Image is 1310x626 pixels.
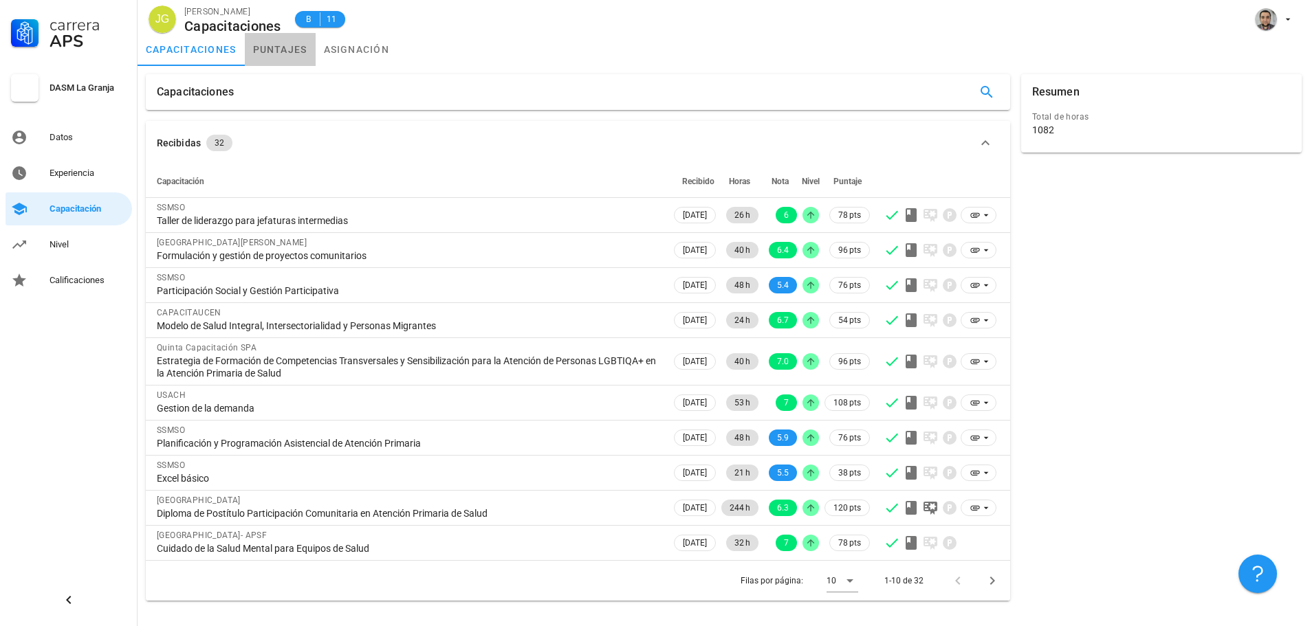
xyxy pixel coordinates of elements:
span: Nota [772,177,789,186]
span: [DATE] [683,535,707,550]
span: SSMSO [157,460,185,470]
div: 10 [827,574,836,587]
span: B [303,12,314,26]
span: 96 pts [838,243,861,257]
span: Capacitación [157,177,204,186]
span: [DATE] [683,354,707,369]
span: 76 pts [838,278,861,292]
span: Horas [729,177,750,186]
span: [DATE] [683,243,707,258]
th: Nota [761,165,800,198]
div: 10Filas por página: [827,570,858,592]
span: 40 h [734,242,750,258]
div: Experiencia [50,168,127,179]
span: JG [155,5,169,33]
span: 7.0 [777,353,789,370]
div: Capacitaciones [157,74,234,110]
div: 1-10 de 32 [884,574,924,587]
span: 38 pts [838,466,861,480]
span: 32 h [734,535,750,551]
div: Gestion de la demanda [157,402,660,414]
span: 6.4 [777,242,789,258]
span: Puntaje [833,177,862,186]
span: 53 h [734,394,750,411]
div: Excel básico [157,472,660,484]
span: Nivel [802,177,820,186]
span: 5.5 [777,465,789,481]
span: 244 h [730,500,750,516]
span: USACH [157,390,186,400]
div: Participación Social y Gestión Participativa [157,284,660,297]
span: [DATE] [683,430,707,445]
button: Recibidas 32 [146,121,1010,165]
div: [PERSON_NAME] [184,5,281,19]
th: Capacitación [146,165,671,198]
span: 11 [326,12,337,26]
span: 21 h [734,465,750,481]
div: APS [50,33,127,49]
div: Total de horas [1032,110,1291,124]
th: Horas [719,165,761,198]
a: puntajes [245,33,316,66]
div: Estrategia de Formación de Competencias Transversales y Sensibilización para la Atención de Perso... [157,355,660,379]
span: [GEOGRAPHIC_DATA] [157,495,241,505]
div: Formulación y gestión de proyectos comunitarios [157,249,660,262]
span: SSMSO [157,273,185,282]
div: Filas por página: [741,561,858,601]
span: [DATE] [683,278,707,293]
span: SSMSO [157,425,185,435]
a: Capacitación [6,192,132,225]
button: Página siguiente [980,568,1005,593]
div: avatar [1255,8,1277,30]
span: 32 [215,135,224,151]
div: DASM La Granja [50,82,127,93]
span: 5.9 [777,429,789,446]
span: 24 h [734,312,750,328]
div: Carrera [50,16,127,33]
span: 5.4 [777,277,789,293]
a: Datos [6,121,132,154]
span: 78 pts [838,208,861,222]
div: Recibidas [157,135,201,150]
div: Planificación y Programación Asistencial de Atención Primaria [157,437,660,449]
div: avatar [149,5,176,33]
span: [DATE] [683,395,707,410]
th: Recibido [671,165,719,198]
a: Nivel [6,228,132,261]
div: Modelo de Salud Integral, Intersectorialidad y Personas Migrantes [157,320,660,332]
span: [DATE] [683,465,707,480]
span: 7 [784,535,789,551]
th: Puntaje [822,165,873,198]
span: 96 pts [838,355,861,368]
span: 54 pts [838,313,861,327]
span: Recibido [682,177,714,186]
a: Experiencia [6,157,132,190]
div: Calificaciones [50,275,127,286]
div: Capacitación [50,203,127,214]
span: [DATE] [683,500,707,515]
span: 76 pts [838,431,861,445]
span: SSMSO [157,203,185,212]
div: Datos [50,132,127,143]
div: Resumen [1032,74,1080,110]
div: Cuidado de la Salud Mental para Equipos de Salud [157,542,660,555]
div: Diploma de Postítulo Participación Comunitaria en Atención Primaria de Salud [157,507,660,519]
span: 26 h [734,207,750,223]
span: [GEOGRAPHIC_DATA][PERSON_NAME] [157,238,307,247]
span: CAPACITAUCEN [157,308,221,317]
span: 120 pts [833,501,861,515]
a: Calificaciones [6,264,132,297]
div: Nivel [50,239,127,250]
span: Quinta Capacitación SPA [157,343,256,353]
span: 48 h [734,429,750,446]
span: 6.7 [777,312,789,328]
span: [DATE] [683,313,707,328]
a: capacitaciones [138,33,245,66]
th: Nivel [800,165,822,198]
span: [GEOGRAPHIC_DATA]- APSF [157,530,267,540]
span: 6.3 [777,500,789,516]
span: [DATE] [683,208,707,223]
div: Capacitaciones [184,19,281,34]
span: 7 [784,394,789,411]
div: 1082 [1032,124,1054,136]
